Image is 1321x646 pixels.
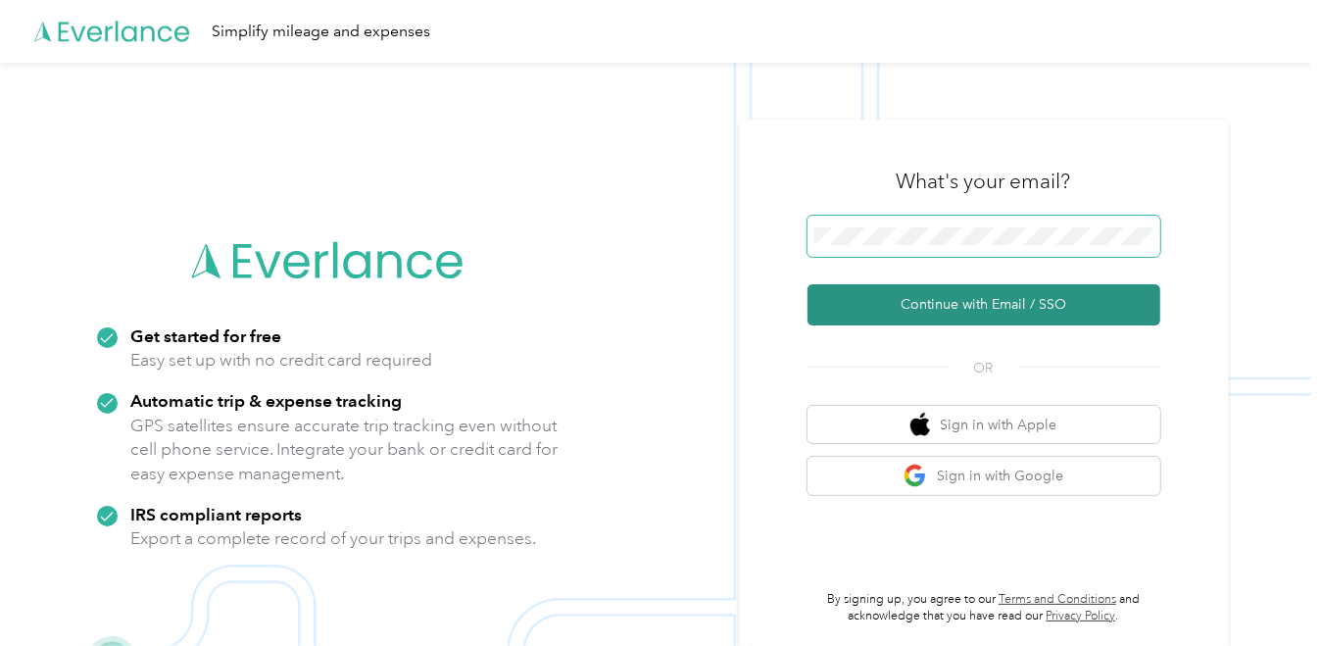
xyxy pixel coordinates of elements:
strong: IRS compliant reports [131,504,303,524]
button: Continue with Email / SSO [807,284,1160,325]
a: Terms and Conditions [999,592,1116,607]
p: Export a complete record of your trips and expenses. [131,526,537,551]
a: Privacy Policy [1047,609,1116,623]
strong: Automatic trip & expense tracking [131,390,403,411]
div: Simplify mileage and expenses [212,20,430,44]
p: Easy set up with no credit card required [131,348,433,373]
h3: What's your email? [897,168,1071,195]
img: apple logo [910,413,930,437]
p: By signing up, you agree to our and acknowledge that you have read our . [807,591,1160,625]
button: apple logoSign in with Apple [807,406,1160,444]
button: google logoSign in with Google [807,457,1160,495]
strong: Get started for free [131,325,282,346]
p: GPS satellites ensure accurate trip tracking even without cell phone service. Integrate your bank... [131,414,560,486]
span: OR [950,358,1018,378]
img: google logo [904,464,928,488]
